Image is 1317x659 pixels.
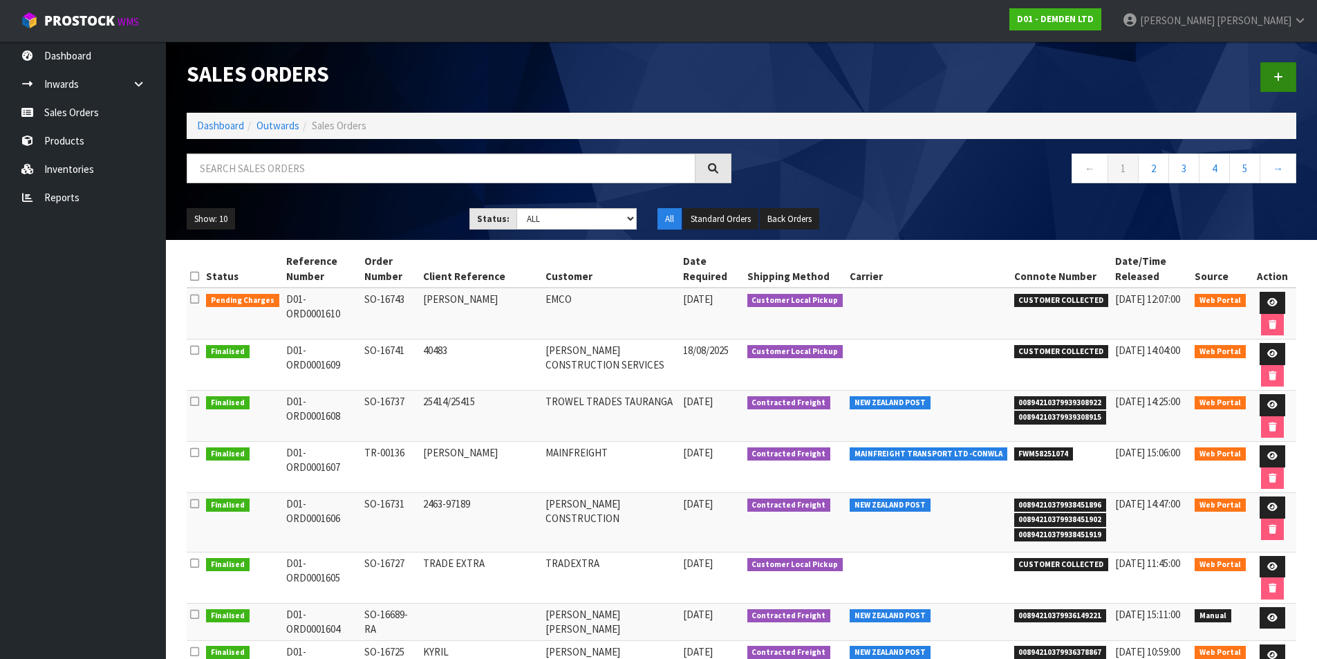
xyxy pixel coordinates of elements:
td: 2463-97189 [420,493,541,553]
span: Web Portal [1195,396,1246,410]
td: [PERSON_NAME] [PERSON_NAME] [542,603,680,640]
span: Finalised [206,447,250,461]
span: [DATE] [683,395,713,408]
span: Finalised [206,345,250,359]
span: Contracted Freight [747,609,831,623]
th: Date Required [680,250,743,288]
td: D01-ORD0001605 [283,552,361,603]
a: 5 [1229,154,1260,183]
span: [DATE] [683,645,713,658]
td: 40483 [420,340,541,391]
input: Search sales orders [187,154,695,183]
img: cube-alt.png [21,12,38,29]
td: MAINFREIGHT [542,442,680,493]
span: NEW ZEALAND POST [850,396,931,410]
span: Sales Orders [312,119,366,132]
th: Date/Time Released [1112,250,1191,288]
a: 1 [1108,154,1139,183]
td: [PERSON_NAME] [420,288,541,340]
strong: D01 - DEMDEN LTD [1017,13,1094,25]
small: WMS [118,15,139,28]
td: D01-ORD0001610 [283,288,361,340]
nav: Page navigation [752,154,1297,187]
span: [DATE] [683,557,713,570]
span: 00894210379938451896 [1014,499,1107,512]
td: SO-16743 [361,288,420,340]
td: D01-ORD0001607 [283,442,361,493]
td: 25414/25415 [420,391,541,442]
span: CUSTOMER COLLECTED [1014,345,1109,359]
th: Shipping Method [744,250,847,288]
a: 3 [1168,154,1199,183]
td: SO-16689-RA [361,603,420,640]
td: [PERSON_NAME] CONSTRUCTION SERVICES [542,340,680,391]
a: 2 [1138,154,1169,183]
span: Customer Local Pickup [747,345,843,359]
span: NEW ZEALAND POST [850,609,931,623]
span: Web Portal [1195,447,1246,461]
span: [DATE] 14:04:00 [1115,344,1180,357]
span: Contracted Freight [747,447,831,461]
span: Contracted Freight [747,499,831,512]
span: [DATE] [683,608,713,621]
button: All [657,208,682,230]
span: [DATE] 14:25:00 [1115,395,1180,408]
span: [DATE] 10:59:00 [1115,645,1180,658]
span: [DATE] 12:07:00 [1115,293,1180,306]
th: Reference Number [283,250,361,288]
span: 00894210379938451919 [1014,528,1107,542]
span: [PERSON_NAME] [1217,14,1291,27]
span: Web Portal [1195,499,1246,512]
td: [PERSON_NAME] CONSTRUCTION [542,493,680,553]
td: SO-16737 [361,391,420,442]
td: TRADE EXTRA [420,552,541,603]
span: 18/08/2025 [683,344,729,357]
th: Order Number [361,250,420,288]
strong: Status: [477,213,510,225]
span: Finalised [206,558,250,572]
span: CUSTOMER COLLECTED [1014,558,1109,572]
th: Status [203,250,283,288]
button: Show: 10 [187,208,235,230]
span: [DATE] 11:45:00 [1115,557,1180,570]
td: D01-ORD0001604 [283,603,361,640]
a: ← [1072,154,1108,183]
span: NEW ZEALAND POST [850,499,931,512]
span: MAINFREIGHT TRANSPORT LTD -CONWLA [850,447,1007,461]
span: 00894210379939308915 [1014,411,1107,425]
td: SO-16731 [361,493,420,553]
th: Action [1249,250,1296,288]
span: CUSTOMER COLLECTED [1014,294,1109,308]
td: TRADEXTRA [542,552,680,603]
span: 00894210379936149221 [1014,609,1107,623]
span: 00894210379939308922 [1014,396,1107,410]
span: Finalised [206,609,250,623]
h1: Sales Orders [187,62,731,86]
span: Finalised [206,396,250,410]
span: ProStock [44,12,115,30]
th: Source [1191,250,1249,288]
span: [DATE] [683,497,713,510]
span: Customer Local Pickup [747,294,843,308]
td: TR-00136 [361,442,420,493]
td: SO-16741 [361,340,420,391]
td: EMCO [542,288,680,340]
button: Back Orders [760,208,819,230]
th: Client Reference [420,250,541,288]
span: Web Portal [1195,558,1246,572]
span: FWM58251074 [1014,447,1074,461]
span: Web Portal [1195,345,1246,359]
span: Finalised [206,499,250,512]
span: Contracted Freight [747,396,831,410]
td: [PERSON_NAME] [420,442,541,493]
span: [DATE] 15:06:00 [1115,446,1180,459]
a: → [1260,154,1296,183]
a: Dashboard [197,119,244,132]
span: [DATE] 14:47:00 [1115,497,1180,510]
th: Connote Number [1011,250,1112,288]
span: Customer Local Pickup [747,558,843,572]
span: 00894210379938451902 [1014,513,1107,527]
span: Manual [1195,609,1231,623]
span: [DATE] 15:11:00 [1115,608,1180,621]
span: [DATE] [683,293,713,306]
